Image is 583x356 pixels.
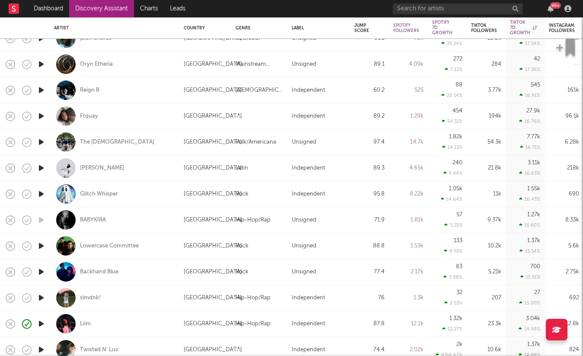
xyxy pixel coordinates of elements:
[184,345,242,355] div: [GEOGRAPHIC_DATA]
[527,186,540,192] div: 1.55k
[549,293,579,303] div: 692
[549,189,579,199] div: 690
[354,137,385,148] div: 97.4
[449,316,462,321] div: 1.32k
[184,189,242,199] div: [GEOGRAPHIC_DATA]
[80,242,139,250] a: Lowercase Committee
[393,319,424,329] div: 12.1k
[393,189,424,199] div: 8.22k
[519,93,540,98] div: 16.91 %
[184,85,242,96] div: [GEOGRAPHIC_DATA]
[354,267,385,277] div: 77.4
[80,112,98,120] a: Ftquay
[393,85,424,96] div: 525
[471,241,501,251] div: 10.2k
[530,264,540,269] div: 700
[471,189,501,199] div: 11k
[184,267,242,277] div: [GEOGRAPHIC_DATA]
[292,345,325,355] div: Independent
[526,108,540,114] div: 27.9k
[292,189,325,199] div: Independent
[520,274,540,280] div: 15.51 %
[449,134,462,140] div: 1.82k
[471,215,501,225] div: 9.37k
[80,138,154,146] a: The [DEMOGRAPHIC_DATA]
[292,293,325,303] div: Independent
[292,26,341,31] div: Label
[236,59,283,70] div: Mainstream Electronic
[441,196,462,202] div: 14.64 %
[354,23,372,33] div: Jump Score
[549,137,579,148] div: 6.28k
[80,190,118,198] a: Glitch Whisper
[80,87,99,94] div: Reign B
[393,345,424,355] div: 2.02k
[534,290,540,295] div: 27
[393,215,424,225] div: 1.81k
[526,316,540,321] div: 3.04k
[80,268,118,276] a: Backhand Blue
[519,41,540,46] div: 17.54 %
[519,300,540,306] div: 15.00 %
[236,85,283,96] div: [DEMOGRAPHIC_DATA]
[452,160,462,166] div: 240
[80,164,124,172] a: [PERSON_NAME]
[432,20,452,35] div: Spotify 7D Growth
[80,61,113,68] a: Oryn Etheria
[531,82,540,88] div: 545
[236,215,271,225] div: Hip-Hop/Rap
[471,137,501,148] div: 54.3k
[354,215,385,225] div: 71.9
[236,163,248,173] div: Latin
[292,267,316,277] div: Unsigned
[393,111,424,122] div: 1.29k
[184,59,242,70] div: [GEOGRAPHIC_DATA]
[449,186,462,192] div: 1.05k
[549,345,579,355] div: 824
[184,215,242,225] div: [GEOGRAPHIC_DATA]
[550,2,561,9] div: 99 +
[456,82,462,88] div: 88
[549,267,579,277] div: 2.75k
[80,294,101,302] a: slmdnk!
[549,23,575,33] div: Instagram Followers
[184,137,242,148] div: [GEOGRAPHIC_DATA]
[354,345,385,355] div: 74.4
[80,216,106,224] div: BABYKIRA
[441,41,462,46] div: 25.24 %
[445,67,462,72] div: 7.12 %
[471,345,501,355] div: 10.6k
[393,23,419,33] div: Spotify Followers
[471,59,501,70] div: 284
[236,137,276,148] div: Folk/Americana
[520,144,540,150] div: 16.71 %
[510,20,537,35] div: Tiktok 7D Growth
[292,59,316,70] div: Unsigned
[184,293,242,303] div: [GEOGRAPHIC_DATA]
[80,346,118,354] a: Twisted N' Luv
[80,320,91,328] a: Liim
[549,85,579,96] div: 161k
[292,137,316,148] div: Unsigned
[471,111,501,122] div: 194k
[292,163,325,173] div: Independent
[519,248,540,254] div: 15.54 %
[519,67,540,72] div: 17.36 %
[549,111,579,122] div: 96.1k
[184,111,242,122] div: [GEOGRAPHIC_DATA]
[393,267,424,277] div: 2.17k
[184,26,223,31] div: Country
[393,241,424,251] div: 1.53k
[549,163,579,173] div: 218k
[454,238,462,244] div: 133
[519,222,540,228] div: 15.60 %
[354,59,385,70] div: 89.1
[354,319,385,329] div: 87.8
[236,293,271,303] div: Hip-Hop/Rap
